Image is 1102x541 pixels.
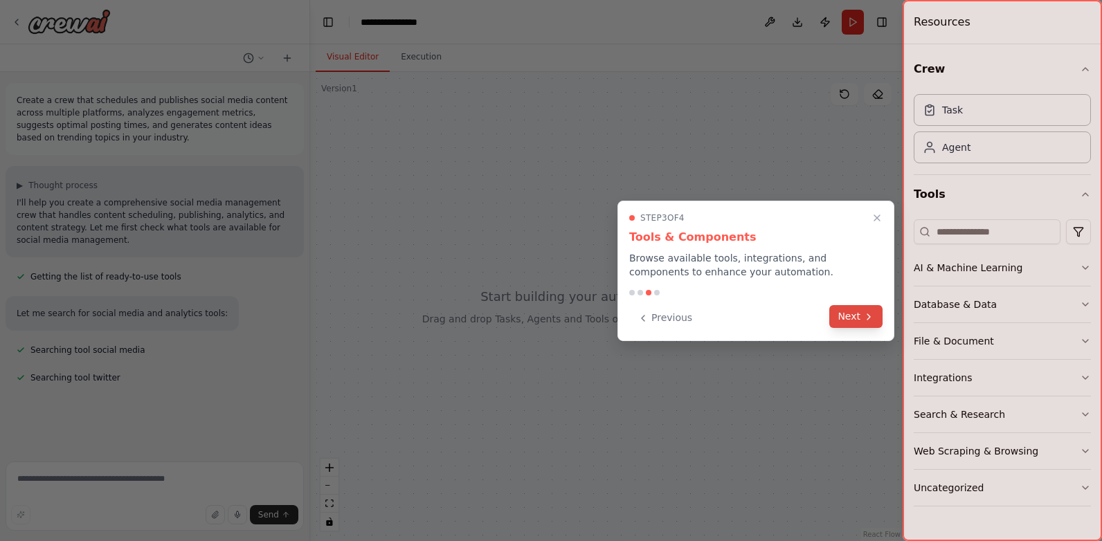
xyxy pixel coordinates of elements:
h3: Tools & Components [629,229,883,246]
button: Previous [629,306,701,329]
p: Browse available tools, integrations, and components to enhance your automation. [629,251,883,279]
button: Hide left sidebar [318,12,338,32]
button: Next [829,305,883,328]
span: Step 3 of 4 [640,212,685,223]
button: Close walkthrough [869,210,885,226]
